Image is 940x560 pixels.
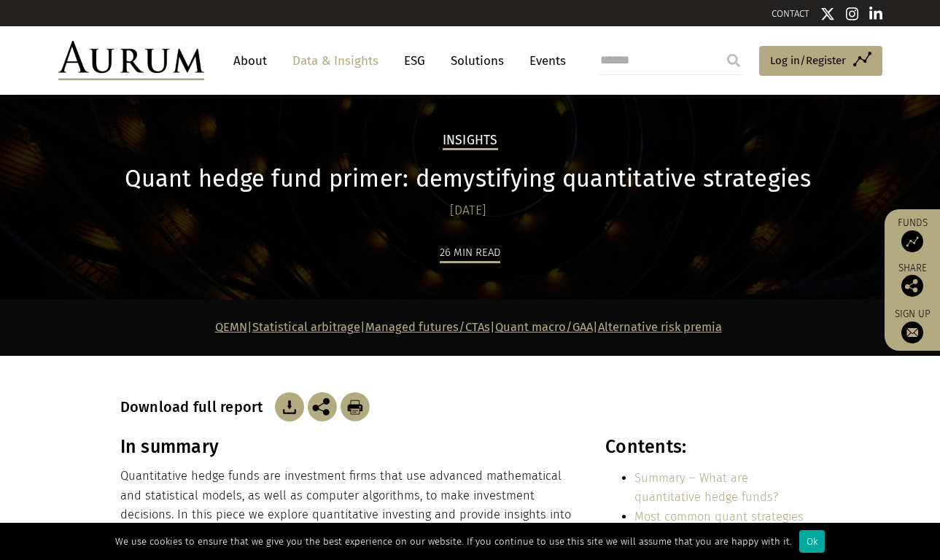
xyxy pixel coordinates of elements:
a: Managed futures/CTAs [365,320,490,334]
img: Sign up to our newsletter [901,322,923,343]
img: Download Article [275,392,304,421]
img: Share this post [308,392,337,421]
img: Share this post [901,275,923,297]
a: About [226,47,274,74]
a: Funds [892,217,933,252]
div: Share [892,263,933,297]
div: Ok [799,530,825,553]
h3: Contents: [605,436,816,458]
a: Events [522,47,566,74]
img: Download Article [341,392,370,421]
span: Log in/Register [770,52,846,69]
input: Submit [719,46,748,75]
h1: Quant hedge fund primer: demystifying quantitative strategies [120,165,817,193]
a: CONTACT [772,8,809,19]
img: Twitter icon [820,7,835,21]
a: QEMN [215,320,247,334]
h3: Download full report [120,398,271,416]
a: Statistical arbitrage [252,320,360,334]
img: Access Funds [901,230,923,252]
a: ESG [397,47,432,74]
a: Quant macro/GAA [495,320,593,334]
h2: Insights [443,133,498,150]
img: Aurum [58,41,204,80]
a: Sign up [892,308,933,343]
a: Solutions [443,47,511,74]
img: Instagram icon [846,7,859,21]
div: 26 min read [440,244,500,263]
a: Alternative risk premia [598,320,722,334]
div: [DATE] [120,201,817,221]
img: Linkedin icon [869,7,882,21]
h3: In summary [120,436,574,458]
a: Data & Insights [285,47,386,74]
a: Summary – What are quantitative hedge funds? [634,471,778,504]
a: Log in/Register [759,46,882,77]
a: Most common quant strategies [634,510,804,524]
strong: | | | | [215,320,722,334]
